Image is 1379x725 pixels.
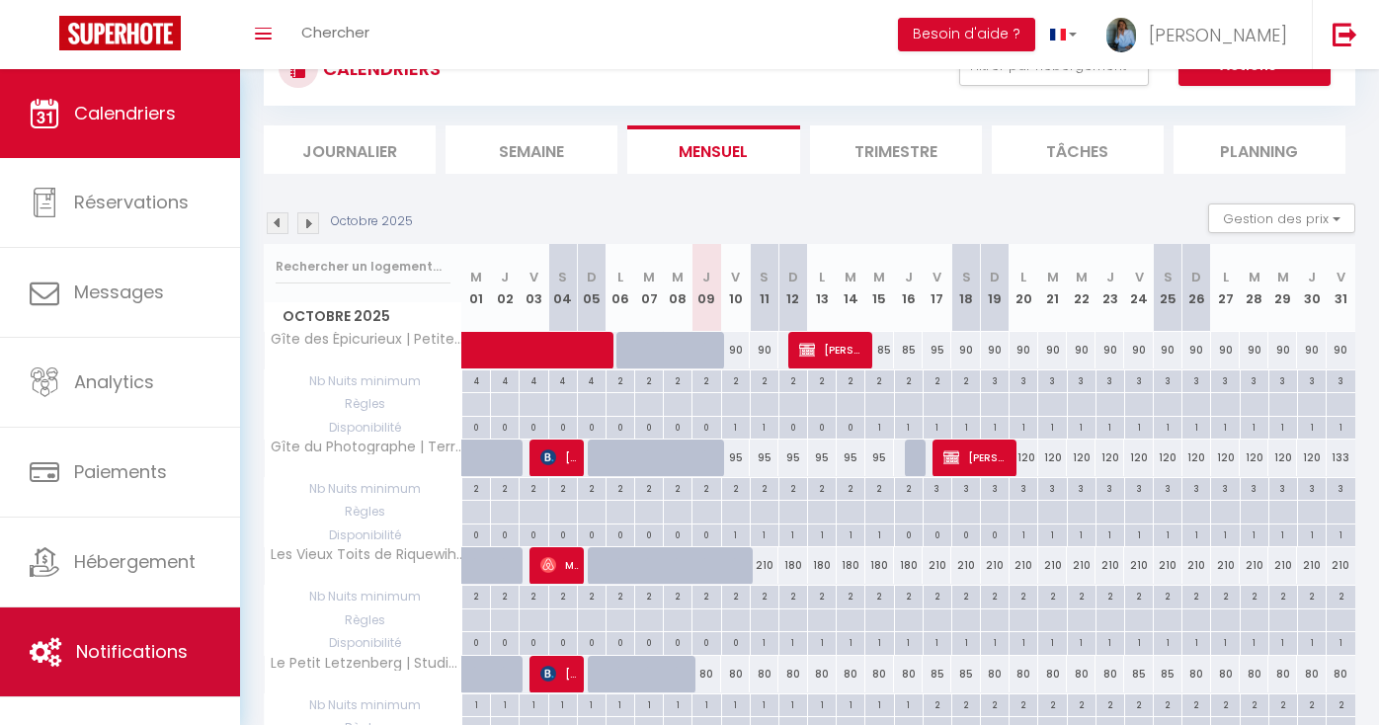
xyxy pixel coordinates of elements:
[750,440,778,476] div: 95
[664,524,691,543] div: 0
[1240,440,1268,476] div: 120
[1269,478,1297,497] div: 3
[1038,417,1066,436] div: 1
[751,417,778,436] div: 1
[491,524,519,543] div: 0
[1240,547,1268,584] div: 210
[1154,332,1182,368] div: 90
[1241,524,1268,543] div: 1
[491,370,519,389] div: 4
[1038,547,1067,584] div: 210
[924,478,951,497] div: 3
[1038,332,1067,368] div: 90
[992,125,1164,174] li: Tâches
[1095,244,1124,332] th: 23
[74,549,196,574] span: Hébergement
[1211,370,1239,389] div: 3
[837,417,864,436] div: 0
[751,370,778,389] div: 2
[587,268,597,286] abbr: D
[520,586,547,604] div: 2
[1068,417,1095,436] div: 1
[664,244,692,332] th: 08
[1327,547,1355,584] div: 210
[1154,244,1182,332] th: 25
[943,439,1011,476] span: [PERSON_NAME]
[1154,478,1181,497] div: 3
[1327,244,1355,332] th: 31
[951,332,980,368] div: 90
[1268,244,1297,332] th: 29
[1268,440,1297,476] div: 120
[837,586,864,604] div: 2
[540,546,579,584] span: Militsa Decheva
[1106,18,1136,52] img: ...
[951,547,980,584] div: 210
[1269,524,1297,543] div: 1
[491,417,519,436] div: 0
[558,268,567,286] abbr: S
[1327,417,1355,436] div: 1
[1095,547,1124,584] div: 210
[664,370,691,389] div: 2
[951,244,980,332] th: 18
[895,370,923,389] div: 2
[491,478,519,497] div: 2
[1211,332,1240,368] div: 90
[1125,417,1153,436] div: 1
[924,370,951,389] div: 2
[74,101,176,125] span: Calendriers
[1249,268,1260,286] abbr: M
[1067,244,1095,332] th: 22
[692,370,720,389] div: 2
[1154,417,1181,436] div: 1
[895,478,923,497] div: 2
[1010,524,1037,543] div: 1
[905,268,913,286] abbr: J
[692,478,720,497] div: 2
[1067,440,1095,476] div: 120
[268,440,465,454] span: Gîte du Photographe | Terrasse et jardin, au calme
[810,125,982,174] li: Trimestre
[990,268,1000,286] abbr: D
[1211,547,1240,584] div: 210
[952,586,980,604] div: 2
[1191,268,1201,286] abbr: D
[865,417,893,436] div: 1
[1182,524,1210,543] div: 1
[1010,244,1038,332] th: 20
[265,586,461,607] span: Nb Nuits minimum
[750,547,778,584] div: 210
[1297,244,1326,332] th: 30
[751,524,778,543] div: 1
[446,125,617,174] li: Semaine
[462,586,490,604] div: 2
[1277,268,1289,286] abbr: M
[894,547,923,584] div: 180
[578,524,606,543] div: 0
[865,244,894,332] th: 15
[952,478,980,497] div: 3
[1010,417,1037,436] div: 1
[1182,244,1211,332] th: 26
[837,547,865,584] div: 180
[865,524,893,543] div: 1
[607,524,634,543] div: 0
[1297,440,1326,476] div: 120
[606,244,634,332] th: 06
[952,524,980,543] div: 0
[470,268,482,286] abbr: M
[549,417,577,436] div: 0
[1038,478,1066,497] div: 3
[865,370,893,389] div: 2
[264,125,436,174] li: Journalier
[1297,332,1326,368] div: 90
[1211,524,1239,543] div: 1
[819,268,825,286] abbr: L
[788,268,798,286] abbr: D
[635,417,663,436] div: 0
[1124,332,1153,368] div: 90
[1125,478,1153,497] div: 3
[1154,440,1182,476] div: 120
[520,478,547,497] div: 2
